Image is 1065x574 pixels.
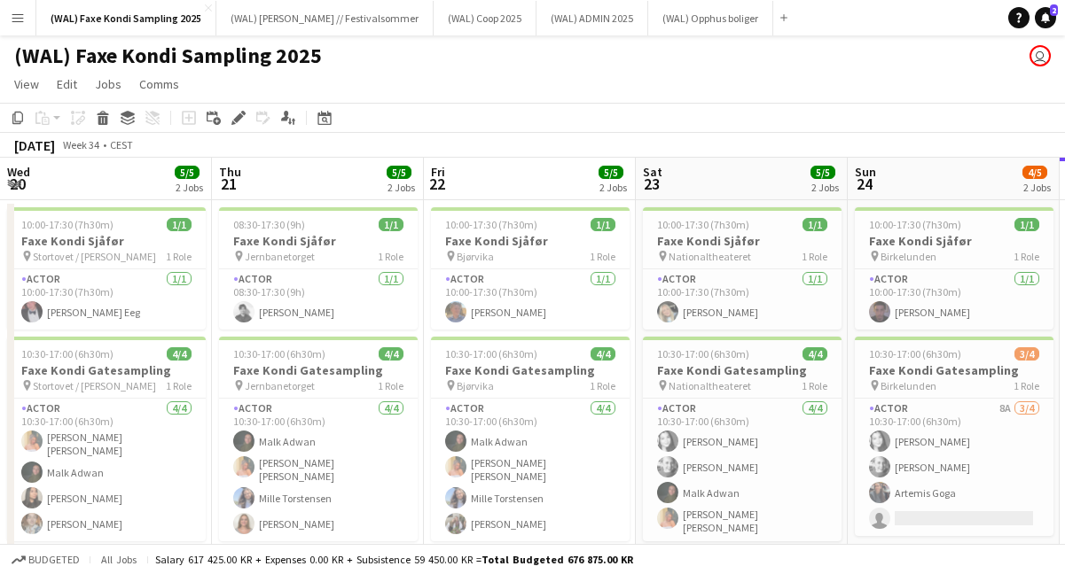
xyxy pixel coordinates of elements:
h3: Faxe Kondi Gatesampling [431,362,630,378]
div: 10:30-17:00 (6h30m)4/4Faxe Kondi Gatesampling Nationaltheateret1 RoleActor4/410:30-17:00 (6h30m)[... [643,337,842,541]
app-card-role: Actor1/110:00-17:30 (7h30m)[PERSON_NAME] [855,269,1053,330]
span: 20 [4,174,30,194]
span: Stortovet / [PERSON_NAME] [33,250,156,263]
span: Bjørvika [457,250,494,263]
span: 4/4 [167,347,192,361]
app-job-card: 10:30-17:00 (6h30m)4/4Faxe Kondi Gatesampling Stortovet / [PERSON_NAME]1 RoleActor4/410:30-17:00 ... [7,337,206,541]
span: Nationaltheateret [669,250,751,263]
div: 10:00-17:30 (7h30m)1/1Faxe Kondi Sjåfør Nationaltheateret1 RoleActor1/110:00-17:30 (7h30m)[PERSON... [643,207,842,330]
span: 1/1 [379,218,403,231]
app-job-card: 08:30-17:30 (9h)1/1Faxe Kondi Sjåfør Jernbanetorget1 RoleActor1/108:30-17:30 (9h)[PERSON_NAME] [219,207,418,330]
span: 10:30-17:00 (6h30m) [233,347,325,361]
span: 4/4 [803,347,827,361]
div: 2 Jobs [599,181,627,194]
h3: Faxe Kondi Gatesampling [7,362,206,378]
span: 10:00-17:30 (7h30m) [445,218,537,231]
h3: Faxe Kondi Sjåfør [855,233,1053,249]
span: 10:00-17:30 (7h30m) [657,218,749,231]
div: 2 Jobs [388,181,415,194]
div: Salary 617 425.00 KR + Expenses 0.00 KR + Subsistence 59 450.00 KR = [155,553,633,566]
span: Sun [855,164,876,180]
a: 2 [1035,7,1056,28]
span: 23 [640,174,662,194]
span: Stortovet / [PERSON_NAME] [33,379,156,392]
app-card-role: Actor4/410:30-17:00 (6h30m)[PERSON_NAME][PERSON_NAME]Malk Adwan[PERSON_NAME] [PERSON_NAME] [643,399,842,541]
span: Jernbanetorget [245,379,315,392]
h3: Faxe Kondi Gatesampling [219,362,418,378]
span: 1 Role [802,250,827,263]
span: 1 Role [1014,250,1039,263]
span: 1 Role [590,250,615,263]
span: 3/4 [1014,347,1039,361]
app-card-role: Actor1/110:00-17:30 (7h30m)[PERSON_NAME] [431,269,630,330]
span: Week 34 [59,138,103,151]
span: 4/4 [591,347,615,361]
span: 1 Role [378,250,403,263]
span: Thu [219,164,241,180]
span: Fri [431,164,445,180]
app-card-role: Actor1/108:30-17:30 (9h)[PERSON_NAME] [219,269,418,330]
span: 10:30-17:00 (6h30m) [21,347,114,361]
div: [DATE] [14,136,55,154]
span: 10:00-17:30 (7h30m) [869,218,961,231]
app-job-card: 10:00-17:30 (7h30m)1/1Faxe Kondi Sjåfør Bjørvika1 RoleActor1/110:00-17:30 (7h30m)[PERSON_NAME] [431,207,630,330]
span: 1 Role [166,379,192,392]
button: (WAL) Coop 2025 [434,1,536,35]
span: 24 [852,174,876,194]
span: 2 [1050,4,1058,16]
span: Birkelunden [881,379,936,392]
h3: Faxe Kondi Sjåfør [7,233,206,249]
span: 1/1 [591,218,615,231]
span: 10:30-17:00 (6h30m) [445,347,537,361]
app-card-role: Actor1/110:00-17:30 (7h30m)[PERSON_NAME] [643,269,842,330]
h1: (WAL) Faxe Kondi Sampling 2025 [14,43,322,69]
button: (WAL) [PERSON_NAME] // Festivalsommer [216,1,434,35]
app-job-card: 10:00-17:30 (7h30m)1/1Faxe Kondi Sjåfør Birkelunden1 RoleActor1/110:00-17:30 (7h30m)[PERSON_NAME] [855,207,1053,330]
span: Jernbanetorget [245,250,315,263]
app-user-avatar: Fredrik Næss [1030,45,1051,66]
span: Birkelunden [881,250,936,263]
app-job-card: 10:30-17:00 (6h30m)3/4Faxe Kondi Gatesampling Birkelunden1 RoleActor8A3/410:30-17:00 (6h30m)[PERS... [855,337,1053,536]
span: 21 [216,174,241,194]
span: 22 [428,174,445,194]
span: 1 Role [1014,379,1039,392]
span: Edit [57,76,77,92]
span: 5/5 [175,166,200,179]
span: Comms [139,76,179,92]
span: 08:30-17:30 (9h) [233,218,305,231]
span: 5/5 [810,166,835,179]
h3: Faxe Kondi Sjåfør [431,233,630,249]
app-job-card: 10:30-17:00 (6h30m)4/4Faxe Kondi Gatesampling Bjørvika1 RoleActor4/410:30-17:00 (6h30m)Malk Adwan... [431,337,630,541]
span: Jobs [95,76,121,92]
app-job-card: 10:00-17:30 (7h30m)1/1Faxe Kondi Sjåfør Stortovet / [PERSON_NAME]1 RoleActor1/110:00-17:30 (7h30m... [7,207,206,330]
span: 1 Role [166,250,192,263]
span: 1 Role [802,379,827,392]
h3: Faxe Kondi Gatesampling [855,362,1053,378]
button: Budgeted [9,550,82,570]
button: (WAL) Faxe Kondi Sampling 2025 [36,1,216,35]
span: Wed [7,164,30,180]
span: 1 Role [590,379,615,392]
span: 1/1 [803,218,827,231]
div: 10:30-17:00 (6h30m)4/4Faxe Kondi Gatesampling Jernbanetorget1 RoleActor4/410:30-17:00 (6h30m)Malk... [219,337,418,541]
app-card-role: Actor4/410:30-17:00 (6h30m)Malk Adwan[PERSON_NAME] [PERSON_NAME]Mille Torstensen[PERSON_NAME] [431,399,630,541]
app-card-role: Actor4/410:30-17:00 (6h30m)Malk Adwan[PERSON_NAME] [PERSON_NAME]Mille Torstensen[PERSON_NAME] [219,399,418,541]
span: 5/5 [387,166,411,179]
span: 1/1 [1014,218,1039,231]
span: 5/5 [599,166,623,179]
app-card-role: Actor1/110:00-17:30 (7h30m)[PERSON_NAME] Eeg [7,269,206,330]
span: 10:30-17:00 (6h30m) [869,347,961,361]
span: View [14,76,39,92]
h3: Faxe Kondi Sjåfør [219,233,418,249]
span: 10:00-17:30 (7h30m) [21,218,114,231]
span: Budgeted [28,554,80,566]
div: 2 Jobs [1023,181,1051,194]
button: (WAL) ADMIN 2025 [536,1,648,35]
app-card-role: Actor8A3/410:30-17:00 (6h30m)[PERSON_NAME][PERSON_NAME]Artemis Goga [855,399,1053,536]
